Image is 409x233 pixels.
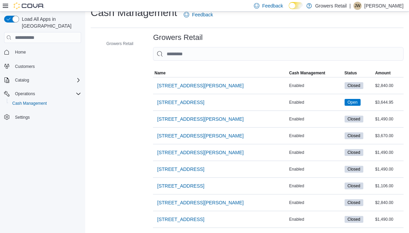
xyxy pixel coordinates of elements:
[157,99,204,106] span: [STREET_ADDRESS]
[288,98,343,106] div: Enabled
[345,99,361,106] span: Open
[288,82,343,90] div: Enabled
[348,133,360,139] span: Closed
[374,98,404,106] div: $3,644.95
[154,179,207,193] button: [STREET_ADDRESS]
[374,215,404,223] div: $1,490.00
[12,76,81,84] span: Catalog
[12,90,38,98] button: Operations
[157,216,204,223] span: [STREET_ADDRESS]
[1,61,84,71] button: Customers
[353,2,362,10] div: Jonathan Wheeler
[374,115,404,123] div: $1,490.00
[349,2,351,10] p: |
[375,70,391,76] span: Amount
[345,116,363,122] span: Closed
[154,162,207,176] button: [STREET_ADDRESS]
[4,44,81,140] nav: Complex example
[12,76,32,84] button: Catalog
[345,216,363,223] span: Closed
[154,196,246,209] button: [STREET_ADDRESS][PERSON_NAME]
[348,149,360,156] span: Closed
[91,6,177,19] h1: Cash Management
[12,113,32,121] a: Settings
[14,2,44,9] img: Cova
[192,11,213,18] span: Feedback
[348,216,360,222] span: Closed
[15,77,29,83] span: Catalog
[348,83,360,89] span: Closed
[288,69,343,77] button: Cash Management
[374,69,404,77] button: Amount
[154,96,207,109] button: [STREET_ADDRESS]
[12,62,81,70] span: Customers
[15,91,35,97] span: Operations
[345,199,363,206] span: Closed
[10,99,81,107] span: Cash Management
[154,129,246,143] button: [STREET_ADDRESS][PERSON_NAME]
[12,90,81,98] span: Operations
[10,99,49,107] a: Cash Management
[345,82,363,89] span: Closed
[154,70,166,76] span: Name
[345,132,363,139] span: Closed
[12,48,29,56] a: Home
[348,200,360,206] span: Closed
[157,199,244,206] span: [STREET_ADDRESS][PERSON_NAME]
[154,213,207,226] button: [STREET_ADDRESS]
[154,79,246,92] button: [STREET_ADDRESS][PERSON_NAME]
[154,146,246,159] button: [STREET_ADDRESS][PERSON_NAME]
[262,2,283,9] span: Feedback
[374,182,404,190] div: $1,106.00
[288,165,343,173] div: Enabled
[1,112,84,122] button: Settings
[15,49,26,55] span: Home
[348,99,358,105] span: Open
[315,2,347,10] p: Growers Retail
[288,182,343,190] div: Enabled
[289,2,303,9] input: Dark Mode
[97,40,136,48] button: Growers Retail
[12,62,37,71] a: Customers
[288,148,343,157] div: Enabled
[289,70,325,76] span: Cash Management
[348,183,360,189] span: Closed
[288,199,343,207] div: Enabled
[374,148,404,157] div: $1,490.00
[157,166,204,173] span: [STREET_ADDRESS]
[374,165,404,173] div: $1,490.00
[288,215,343,223] div: Enabled
[19,16,81,29] span: Load All Apps in [GEOGRAPHIC_DATA]
[157,132,244,139] span: [STREET_ADDRESS][PERSON_NAME]
[345,166,363,173] span: Closed
[364,2,404,10] p: [PERSON_NAME]
[374,199,404,207] div: $2,840.00
[348,116,360,122] span: Closed
[345,183,363,189] span: Closed
[15,115,30,120] span: Settings
[374,132,404,140] div: $3,670.00
[1,75,84,85] button: Catalog
[181,8,215,21] a: Feedback
[354,2,360,10] span: JW
[345,149,363,156] span: Closed
[1,89,84,99] button: Operations
[15,64,35,69] span: Customers
[106,41,133,46] span: Growers Retail
[157,183,204,189] span: [STREET_ADDRESS]
[12,113,81,121] span: Settings
[157,116,244,122] span: [STREET_ADDRESS][PERSON_NAME]
[153,69,288,77] button: Name
[154,112,246,126] button: [STREET_ADDRESS][PERSON_NAME]
[12,48,81,56] span: Home
[1,47,84,57] button: Home
[345,70,357,76] span: Status
[153,47,404,61] input: This is a search bar. As you type, the results lower in the page will automatically filter.
[7,99,84,108] button: Cash Management
[288,132,343,140] div: Enabled
[374,82,404,90] div: $2,840.00
[343,69,374,77] button: Status
[157,82,244,89] span: [STREET_ADDRESS][PERSON_NAME]
[153,33,202,42] h3: Growers Retail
